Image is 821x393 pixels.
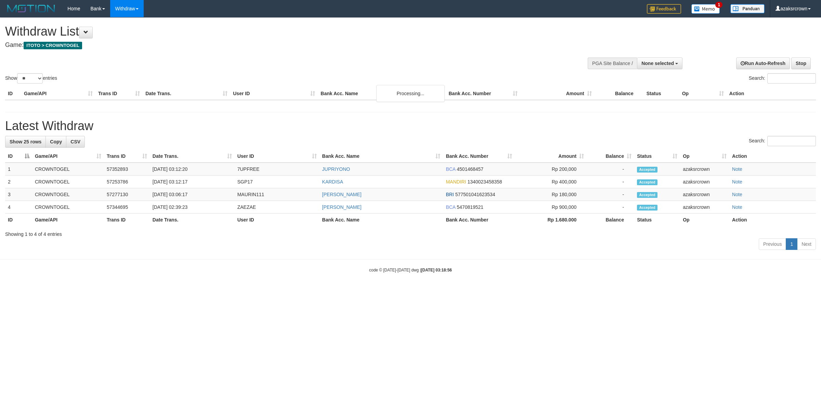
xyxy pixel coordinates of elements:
th: Game/API: activate to sort column ascending [32,150,104,163]
th: Action [727,87,816,100]
td: CROWNTOGEL [32,188,104,201]
td: CROWNTOGEL [32,201,104,214]
td: - [587,188,634,201]
th: Action [729,150,816,163]
th: Amount [520,87,595,100]
th: Trans ID: activate to sort column ascending [104,150,150,163]
th: User ID [230,87,318,100]
input: Search: [767,136,816,146]
td: 57253786 [104,176,150,188]
h1: Latest Withdraw [5,119,816,133]
th: Trans ID [95,87,143,100]
div: Showing 1 to 4 of 4 entries [5,228,816,238]
a: [PERSON_NAME] [322,192,362,197]
a: Next [797,238,816,250]
label: Search: [749,73,816,84]
th: Bank Acc. Number [443,214,515,226]
span: Accepted [637,192,657,198]
span: CSV [70,139,80,144]
div: PGA Site Balance / [588,58,637,69]
td: 1 [5,163,32,176]
a: Run Auto-Refresh [736,58,790,69]
th: Action [729,214,816,226]
img: Feedback.jpg [647,4,681,14]
td: - [587,176,634,188]
span: Accepted [637,179,657,185]
th: Bank Acc. Name: activate to sort column ascending [320,150,443,163]
a: KARDISA [322,179,343,185]
td: azaksrcrown [680,188,729,201]
td: CROWNTOGEL [32,176,104,188]
th: Bank Acc. Name [318,87,446,100]
span: Accepted [637,167,657,173]
h4: Game: [5,42,540,49]
span: ITOTO > CROWNTOGEL [24,42,82,49]
th: Date Trans. [143,87,230,100]
td: 7UPFREE [235,163,320,176]
td: Rp 900,000 [515,201,587,214]
th: Status [634,214,680,226]
span: BCA [446,166,455,172]
a: Note [732,192,742,197]
span: Accepted [637,205,657,211]
span: MANDIRI [446,179,466,185]
td: - [587,163,634,176]
td: 2 [5,176,32,188]
span: Copy 1340023458358 to clipboard [467,179,502,185]
span: 1 [715,2,722,8]
th: Status: activate to sort column ascending [634,150,680,163]
a: 1 [786,238,797,250]
th: User ID: activate to sort column ascending [235,150,320,163]
th: Date Trans. [150,214,235,226]
span: Copy [50,139,62,144]
th: Trans ID [104,214,150,226]
span: BCA [446,204,455,210]
small: code © [DATE]-[DATE] dwg | [369,268,452,272]
td: 57352893 [104,163,150,176]
th: ID [5,87,21,100]
th: Rp 1.680.000 [515,214,587,226]
th: ID [5,214,32,226]
th: Date Trans.: activate to sort column ascending [150,150,235,163]
th: Op [679,87,727,100]
strong: [DATE] 03:18:56 [421,268,452,272]
select: Showentries [17,73,43,84]
img: Button%20Memo.svg [691,4,720,14]
td: 3 [5,188,32,201]
a: Copy [45,136,66,148]
a: Stop [791,58,811,69]
th: Bank Acc. Name [320,214,443,226]
td: Rp 180,000 [515,188,587,201]
th: Game/API [32,214,104,226]
td: CROWNTOGEL [32,163,104,176]
img: MOTION_logo.png [5,3,57,14]
td: [DATE] 03:06:17 [150,188,235,201]
td: MAURIN111 [235,188,320,201]
span: BRI [446,192,454,197]
label: Search: [749,136,816,146]
img: panduan.png [730,4,765,13]
td: ZAEZAE [235,201,320,214]
span: Copy 5470819521 to clipboard [457,204,483,210]
td: Rp 200,000 [515,163,587,176]
th: Balance [595,87,644,100]
th: User ID [235,214,320,226]
td: - [587,201,634,214]
td: [DATE] 02:39:23 [150,201,235,214]
td: azaksrcrown [680,176,729,188]
a: Note [732,179,742,185]
span: Copy 4501468457 to clipboard [457,166,483,172]
th: Bank Acc. Number [446,87,520,100]
th: Status [644,87,679,100]
td: 57277130 [104,188,150,201]
span: None selected [641,61,674,66]
a: [PERSON_NAME] [322,204,362,210]
th: ID: activate to sort column descending [5,150,32,163]
th: Op [680,214,729,226]
a: CSV [66,136,85,148]
th: Balance [587,214,634,226]
span: Show 25 rows [10,139,41,144]
a: Note [732,166,742,172]
td: [DATE] 03:12:17 [150,176,235,188]
th: Op: activate to sort column ascending [680,150,729,163]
